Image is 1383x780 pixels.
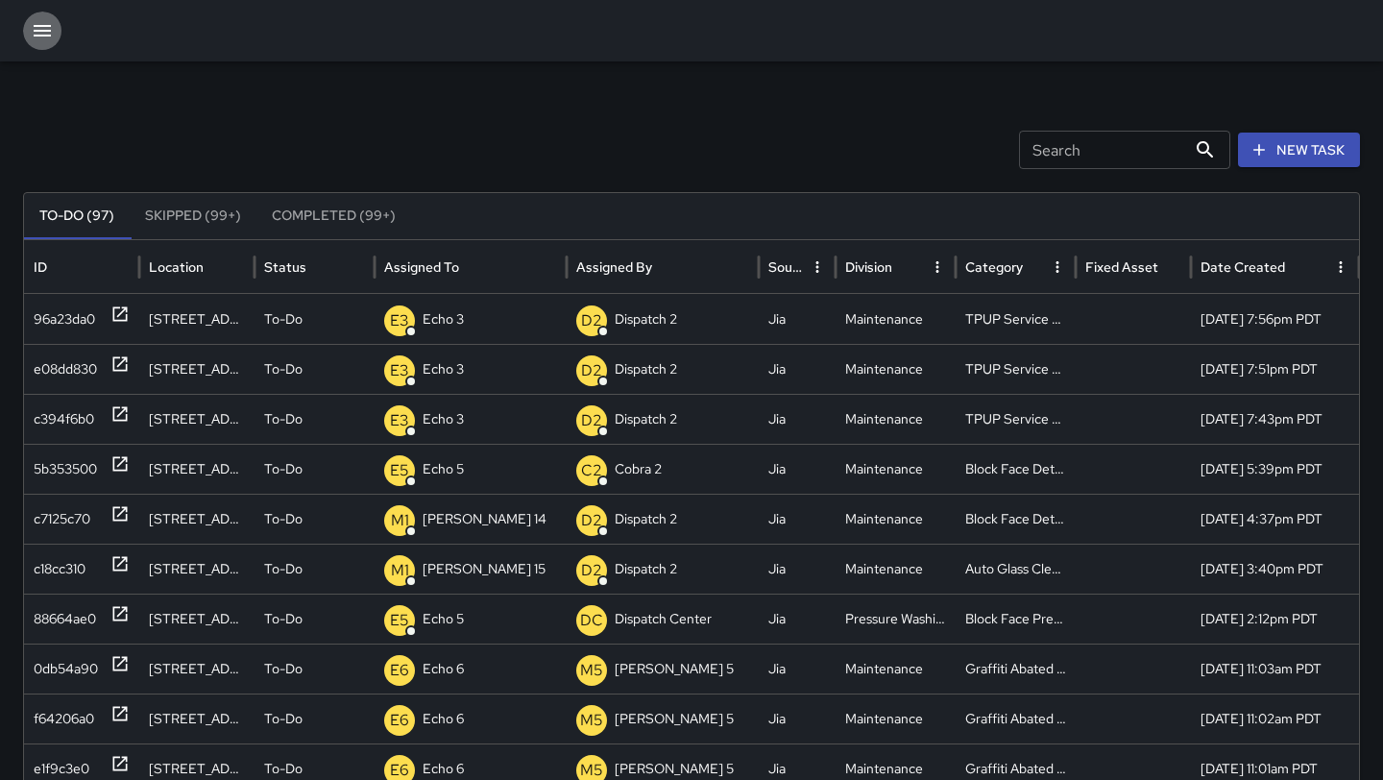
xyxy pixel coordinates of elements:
p: DC [580,609,603,632]
div: Pressure Washing [836,594,956,644]
button: To-Do (97) [24,193,130,239]
div: TPUP Service Requested [956,394,1076,444]
div: 2295 Broadway [139,444,255,494]
div: 2306 Waverly Street [139,344,255,394]
p: Echo 3 [423,295,464,344]
div: Jia [759,294,836,344]
p: E5 [390,459,409,482]
div: Fixed Asset [1085,258,1158,276]
p: To-Do [264,345,303,394]
div: 354 24th Street [139,644,255,694]
p: To-Do [264,645,303,694]
div: Maintenance [836,544,956,594]
div: Maintenance [836,344,956,394]
p: E3 [390,359,409,382]
button: New Task [1238,133,1360,168]
p: Echo 5 [423,595,464,644]
p: M1 [391,559,409,582]
div: 2315 Valdez Street [139,294,255,344]
div: Jia [759,544,836,594]
p: To-Do [264,545,303,594]
div: TPUP Service Requested [956,344,1076,394]
p: D2 [581,559,602,582]
div: ID [34,258,47,276]
p: To-Do [264,445,303,494]
div: 901 Washington Street [139,494,255,544]
div: 10/8/2025, 5:39pm PDT [1191,444,1359,494]
div: Maintenance [836,494,956,544]
div: Graffiti Abated Large [956,644,1076,694]
p: E6 [390,659,409,682]
div: 0db54a90 [34,645,98,694]
div: 88664ae0 [34,595,96,644]
div: 10/8/2025, 7:43pm PDT [1191,394,1359,444]
div: Status [264,258,306,276]
button: Source column menu [804,254,831,280]
p: [PERSON_NAME] 14 [423,495,546,544]
div: Jia [759,444,836,494]
p: M1 [391,509,409,532]
p: Dispatch Center [615,595,712,644]
div: Maintenance [836,294,956,344]
div: Maintenance [836,694,956,743]
p: Echo 3 [423,395,464,444]
div: Source [768,258,802,276]
p: C2 [581,459,602,482]
p: Dispatch 2 [615,545,677,594]
div: 10/8/2025, 11:02am PDT [1191,694,1359,743]
p: [PERSON_NAME] 15 [423,545,546,594]
div: Category [965,258,1023,276]
div: 10/8/2025, 2:12pm PDT [1191,594,1359,644]
p: D2 [581,309,602,332]
div: Jia [759,494,836,544]
div: Jia [759,644,836,694]
div: f64206a0 [34,695,94,743]
div: e08dd830 [34,345,97,394]
div: 10/8/2025, 11:03am PDT [1191,644,1359,694]
button: Skipped (99+) [130,193,256,239]
div: c394f6b0 [34,395,94,444]
div: Block Face Pressure Washed [956,594,1076,644]
p: M5 [580,709,603,732]
div: Maintenance [836,644,956,694]
div: Division [845,258,892,276]
p: To-Do [264,495,303,544]
p: Dispatch 2 [615,495,677,544]
button: Division column menu [924,254,951,280]
div: Jia [759,394,836,444]
button: Date Created column menu [1327,254,1354,280]
p: Dispatch 2 [615,345,677,394]
p: E3 [390,309,409,332]
div: Jia [759,344,836,394]
div: Assigned By [576,258,652,276]
div: Graffiti Abated Large [956,694,1076,743]
div: 80 Grand Avenue [139,594,255,644]
div: 10/8/2025, 3:40pm PDT [1191,544,1359,594]
p: E6 [390,709,409,732]
div: 367 24th Street [139,694,255,743]
div: c7125c70 [34,495,90,544]
p: [PERSON_NAME] 5 [615,695,734,743]
div: 10/8/2025, 7:56pm PDT [1191,294,1359,344]
p: E5 [390,609,409,632]
div: 10/8/2025, 4:37pm PDT [1191,494,1359,544]
button: Category column menu [1044,254,1071,280]
div: 360 22nd Street [139,394,255,444]
div: Auto Glass Cleaned Up [956,544,1076,594]
p: D2 [581,509,602,532]
div: 10/8/2025, 7:51pm PDT [1191,344,1359,394]
p: To-Do [264,595,303,644]
p: To-Do [264,695,303,743]
div: 1533 Franklin Street [139,544,255,594]
div: Location [149,258,204,276]
p: Echo 6 [423,645,464,694]
p: To-Do [264,395,303,444]
div: Maintenance [836,394,956,444]
p: E3 [390,409,409,432]
p: M5 [580,659,603,682]
p: Echo 3 [423,345,464,394]
div: Block Face Detailed [956,444,1076,494]
div: Assigned To [384,258,459,276]
div: TPUP Service Requested [956,294,1076,344]
p: To-Do [264,295,303,344]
